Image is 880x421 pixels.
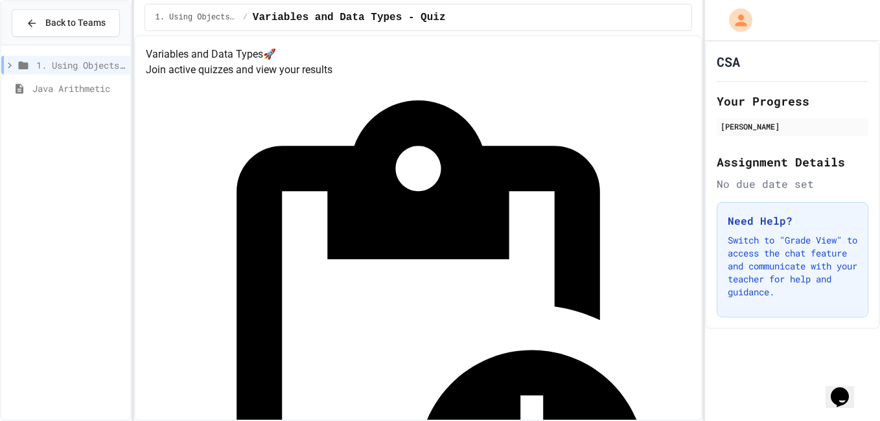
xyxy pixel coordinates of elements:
[45,16,106,30] span: Back to Teams
[12,9,120,37] button: Back to Teams
[253,10,446,25] span: Variables and Data Types - Quiz
[717,176,868,192] div: No due date set
[826,369,867,408] iframe: chat widget
[728,213,857,229] h3: Need Help?
[146,62,691,78] p: Join active quizzes and view your results
[717,92,868,110] h2: Your Progress
[717,52,740,71] h1: CSA
[243,12,248,23] span: /
[728,234,857,299] p: Switch to "Grade View" to access the chat feature and communicate with your teacher for help and ...
[156,12,238,23] span: 1. Using Objects and Methods
[146,47,691,62] h4: Variables and Data Types 🚀
[717,153,868,171] h2: Assignment Details
[32,82,125,95] span: Java Arithmetic
[721,120,864,132] div: [PERSON_NAME]
[36,58,125,72] span: 1. Using Objects and Methods
[715,5,756,35] div: My Account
